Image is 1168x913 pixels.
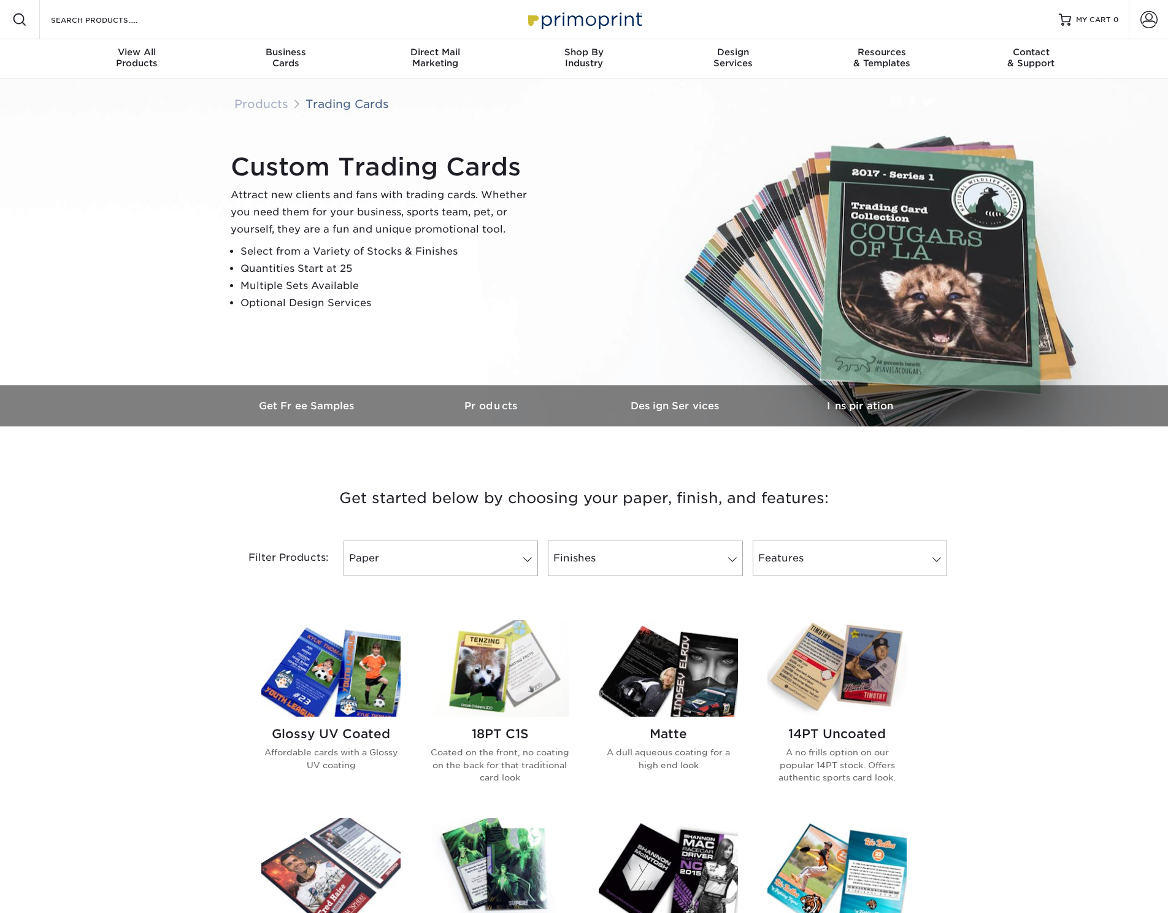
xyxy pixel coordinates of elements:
span: MY CART [1076,15,1111,25]
span: Resources [807,47,956,58]
h2: Matte [599,726,738,741]
div: Industry [510,47,659,69]
a: Finishes [548,541,742,576]
span: Business [212,47,361,58]
a: Get Free Samples [216,385,400,426]
p: Affordable cards with a Glossy UV coating [261,746,401,771]
a: 18PT C1S Trading Cards 18PT C1S Coated on the front, no coating on the back for that traditional ... [430,620,569,803]
span: Direct Mail [361,47,510,58]
a: Features [753,541,947,576]
a: Products [234,97,288,110]
div: Products [63,47,212,69]
h3: Get Free Samples [216,400,400,412]
a: Trading Cards [305,97,389,110]
img: 18PT C1S Trading Cards [430,620,569,717]
div: & Templates [807,47,956,69]
p: Attract new clients and fans with trading cards. Whether you need them for your business, sports ... [231,187,537,238]
img: Matte Trading Cards [599,620,738,717]
a: Paper [344,541,538,576]
div: & Support [956,47,1105,69]
span: Shop By [510,47,659,58]
div: Marketing [361,47,510,69]
a: Design Services [584,385,768,426]
li: Quantities Start at 25 [240,260,537,277]
div: Cards [212,47,361,69]
p: A no frills option on our popular 14PT stock. Offers authentic sports card look. [767,746,907,784]
a: 14PT Uncoated Trading Cards 14PT Uncoated A no frills option on our popular 14PT stock. Offers au... [767,620,907,803]
div: Filter Products: [216,541,339,576]
h2: 18PT C1S [430,726,569,741]
a: DesignServices [658,39,807,79]
h2: 14PT Uncoated [767,726,907,741]
li: Optional Design Services [240,295,537,312]
a: Glossy UV Coated Trading Cards Glossy UV Coated Affordable cards with a Glossy UV coating [261,620,401,803]
a: Matte Trading Cards Matte A dull aqueous coating for a high end look [599,620,738,803]
li: Select from a Variety of Stocks & Finishes [240,243,537,260]
p: Coated on the front, no coating on the back for that traditional card look [430,746,569,784]
h3: Get started below by choosing your paper, finish, and features: [225,471,943,526]
a: Direct MailMarketing [361,39,510,79]
li: Multiple Sets Available [240,277,537,295]
span: View All [63,47,212,58]
div: Services [658,47,807,69]
h2: Glossy UV Coated [261,726,401,741]
a: Products [400,385,584,426]
span: Design [658,47,807,58]
img: Primoprint [523,6,645,33]
a: BusinessCards [212,39,361,79]
h3: Design Services [584,400,768,412]
img: 14PT Uncoated Trading Cards [767,620,907,717]
h1: Custom Trading Cards [231,152,537,182]
a: Resources& Templates [807,39,956,79]
input: SEARCH PRODUCTS..... [50,12,169,27]
a: View AllProducts [63,39,212,79]
h3: Products [400,400,584,412]
a: Contact& Support [956,39,1105,79]
h3: Inspiration [768,400,952,412]
a: Shop ByIndustry [510,39,659,79]
p: A dull aqueous coating for a high end look [599,746,738,771]
img: Glossy UV Coated Trading Cards [261,620,401,717]
span: 0 [1113,15,1119,24]
span: Contact [956,47,1105,58]
a: Inspiration [768,385,952,426]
